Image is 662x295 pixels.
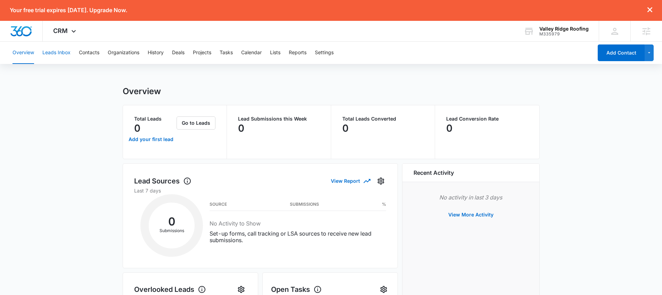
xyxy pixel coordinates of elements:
h3: Source [210,203,227,206]
a: Go to Leads [177,120,215,126]
h3: Submissions [290,203,319,206]
button: Calendar [241,42,262,64]
h1: Overview [123,86,161,97]
p: 0 [238,123,244,134]
h1: Overlooked Leads [134,284,206,295]
button: Organizations [108,42,139,64]
p: No activity in last 3 days [414,193,528,202]
p: 0 [134,123,140,134]
button: Settings [375,175,386,187]
button: Projects [193,42,211,64]
h2: 0 [149,217,195,226]
p: 0 [446,123,452,134]
div: account id [539,32,589,36]
p: Total Leads [134,116,175,121]
button: Lists [270,42,280,64]
button: View Report [331,175,370,187]
p: Lead Conversion Rate [446,116,528,121]
button: Settings [378,284,389,295]
button: Overview [13,42,34,64]
button: Add Contact [598,44,645,61]
button: Leads Inbox [42,42,71,64]
p: Set-up forms, call tracking or LSA sources to receive new lead submissions. [210,230,386,244]
button: Go to Leads [177,116,215,130]
p: Total Leads Converted [342,116,424,121]
span: CRM [53,27,68,34]
button: dismiss this dialog [647,7,652,14]
h3: % [382,203,386,206]
button: Tasks [220,42,233,64]
button: View More Activity [441,206,500,223]
div: account name [539,26,589,32]
h1: Lead Sources [134,176,191,186]
p: 0 [342,123,349,134]
p: Your free trial expires [DATE]. Upgrade Now. [10,7,127,14]
button: History [148,42,164,64]
p: Last 7 days [134,187,386,194]
p: Lead Submissions this Week [238,116,320,121]
button: Settings [315,42,334,64]
a: Add your first lead [127,131,175,148]
h6: Recent Activity [414,169,454,177]
button: Settings [236,284,247,295]
p: Submissions [149,228,195,234]
button: Reports [289,42,307,64]
button: Contacts [79,42,99,64]
div: CRM [43,21,88,41]
h1: Open Tasks [271,284,322,295]
h3: No Activity to Show [210,219,386,228]
button: Deals [172,42,185,64]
